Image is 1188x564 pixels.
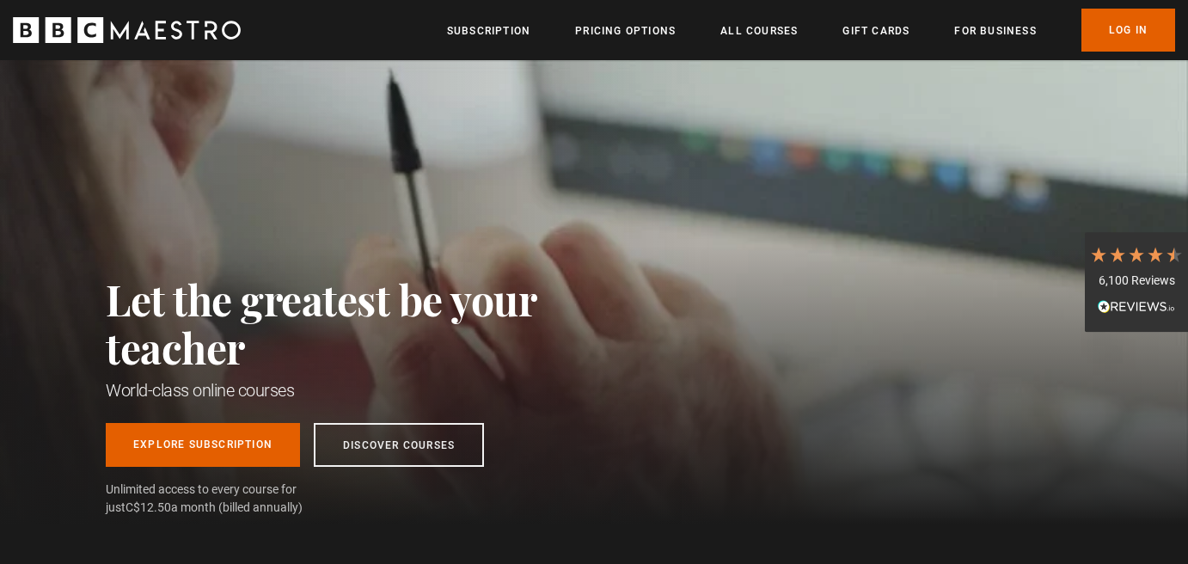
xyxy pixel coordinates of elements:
a: Explore Subscription [106,423,300,467]
a: Log In [1081,9,1175,52]
nav: Primary [447,9,1175,52]
div: Read All Reviews [1089,298,1184,319]
a: Discover Courses [314,423,484,467]
a: For business [954,22,1036,40]
a: All Courses [720,22,798,40]
a: Gift Cards [842,22,909,40]
svg: BBC Maestro [13,17,241,43]
a: Pricing Options [575,22,676,40]
div: 6,100 Reviews [1089,273,1184,290]
h1: World-class online courses [106,378,613,402]
h2: Let the greatest be your teacher [106,275,613,371]
img: REVIEWS.io [1098,300,1175,312]
a: Subscription [447,22,530,40]
div: 6,100 ReviewsRead All Reviews [1085,232,1188,332]
div: 4.7 Stars [1089,245,1184,264]
span: Unlimited access to every course for just a month (billed annually) [106,481,338,517]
